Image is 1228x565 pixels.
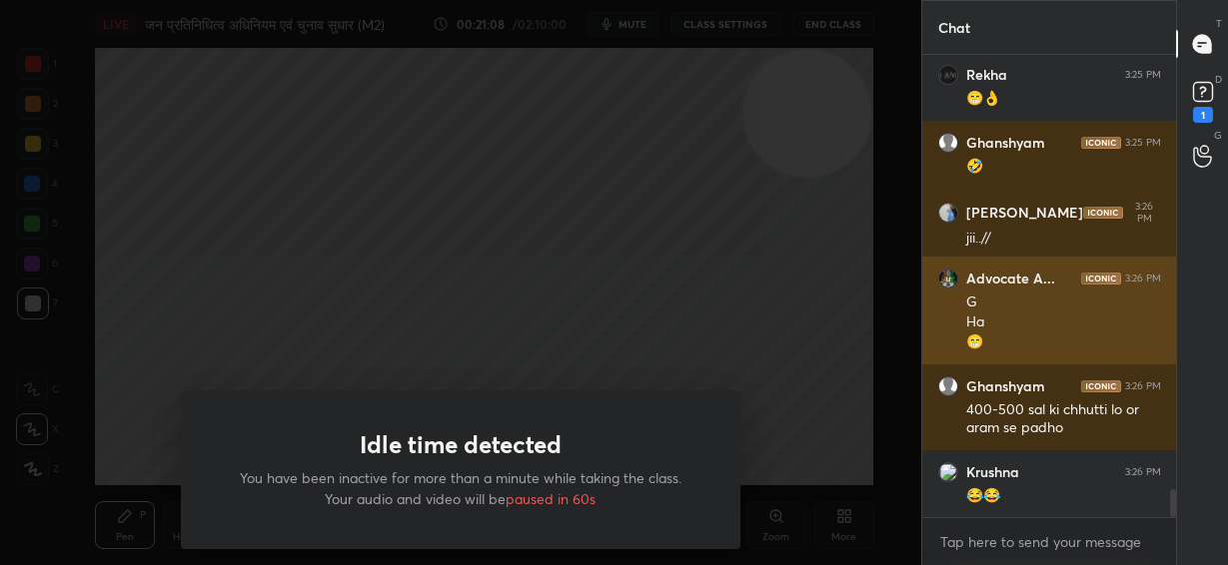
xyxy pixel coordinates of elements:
div: 😂😂 [966,486,1161,506]
div: grid [922,55,1177,518]
img: default.png [938,133,958,153]
div: Ha [966,312,1161,332]
img: 361538a7bc1443d08db5d410a5198aa6.jpg [938,65,958,85]
div: 400-500 sal ki chhutti lo or aram se padho [966,400,1161,438]
div: 😁👌 [966,89,1161,109]
div: 3:25 PM [1125,137,1161,149]
div: G [966,292,1161,312]
img: 7d53beb2b6274784b34418eb7cd6c706.jpg [938,269,958,288]
span: paused in 60s [506,489,596,508]
div: 3:26 PM [1125,466,1161,478]
div: 😁 [966,332,1161,352]
p: G [1214,128,1222,143]
div: 3:26 PM [1125,273,1161,284]
h6: Ghanshyam [966,377,1045,395]
div: 3:25 PM [1125,69,1161,81]
img: 59ef8480de42450fb878180415761914.jpg [938,203,958,223]
div: jii..// [966,229,1161,249]
img: iconic-dark.1390631f.png [1081,273,1121,284]
h6: Rekha [966,66,1007,84]
h1: Idle time detected [360,430,562,459]
h6: [PERSON_NAME] [966,204,1083,222]
h6: Advocate A... [966,270,1055,287]
img: iconic-dark.1390631f.png [1081,380,1121,392]
p: D [1215,72,1222,87]
div: 3:26 PM [1127,201,1161,225]
img: iconic-dark.1390631f.png [1081,137,1121,149]
div: 3:26 PM [1125,380,1161,392]
h6: Ghanshyam [966,134,1045,152]
img: 3 [938,462,958,482]
div: 1 [1193,107,1213,123]
img: default.png [938,376,958,396]
div: 🤣 [966,157,1161,177]
p: Chat [922,1,986,54]
p: You have been inactive for more than a minute while taking the class. Your audio and video will be [229,467,692,509]
p: T [1216,16,1222,31]
h6: Krushna [966,463,1019,481]
img: iconic-dark.1390631f.png [1083,207,1123,219]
